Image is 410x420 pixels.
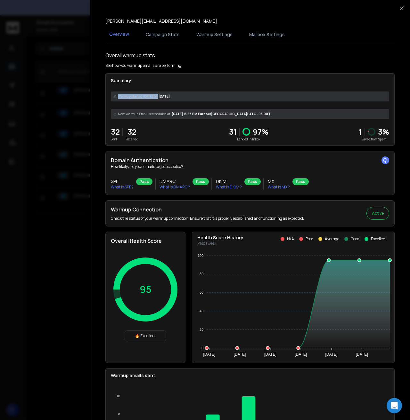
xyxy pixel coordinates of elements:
tspan: [DATE] [325,352,338,357]
h3: DKIM [216,178,242,185]
p: Check the status of your warmup connection. Ensure that it is properly established and functionin... [111,216,304,221]
div: Pass [193,178,209,185]
p: Health Score History [197,234,243,241]
button: Warmup Settings [193,28,236,42]
p: What is DMARC ? [160,185,190,190]
span: Next Warmup Email is scheduled at [118,112,170,116]
p: What is MX ? [268,185,290,190]
tspan: [DATE] [356,352,368,357]
tspan: 60 [200,290,203,294]
div: Pass [136,178,152,185]
p: [PERSON_NAME][EMAIL_ADDRESS][DOMAIN_NAME] [105,18,217,24]
button: Overview [105,27,133,42]
p: How likely are your emails to get accepted? [111,164,389,169]
tspan: [DATE] [295,352,307,357]
tspan: [DATE] [203,352,215,357]
p: Sent [111,137,120,142]
div: [DATE] [111,91,389,101]
p: Excellent [371,236,387,242]
h2: Domain Authentication [111,156,389,164]
tspan: 10 [116,394,120,398]
p: Past 1 week [197,241,243,246]
p: See how you warmup emails are performing [105,63,181,68]
strong: 1 [359,126,362,137]
div: Pass [292,178,309,185]
p: Good [351,236,359,242]
p: 3 % [378,127,389,137]
button: Active [366,207,389,220]
p: 95 [140,284,152,295]
p: 32 [111,127,120,137]
p: What is SPF ? [111,185,134,190]
p: Warmup emails sent [111,372,389,379]
p: Average [325,236,339,242]
div: Pass [244,178,261,185]
p: Saved from Spam [359,137,389,142]
p: Summary [111,77,389,84]
tspan: [DATE] [234,352,246,357]
tspan: 20 [200,328,203,331]
p: 97 % [253,127,268,137]
span: Warmup started [DATE] on [118,94,157,99]
p: Landed in Inbox [229,137,268,142]
p: 31 [229,127,237,137]
h1: Overall warmup stats [105,52,155,59]
tspan: [DATE] [264,352,276,357]
tspan: 100 [198,254,203,258]
div: [DATE] 15:53 PM Europe/[GEOGRAPHIC_DATA] (UTC -03:00 ) [111,109,389,119]
tspan: 8 [118,412,120,416]
button: Campaign Stats [142,28,184,42]
tspan: 80 [200,272,203,276]
div: 🔥 Excellent [125,330,166,341]
div: Open Intercom Messenger [387,398,402,413]
p: Received [126,137,138,142]
h3: SPF [111,178,134,185]
p: Poor [306,236,313,242]
h3: DMARC [160,178,190,185]
p: What is DKIM ? [216,185,242,190]
h2: Warmup Connection [111,206,304,213]
p: N/A [287,236,294,242]
tspan: 0 [201,346,203,350]
h2: Overall Health Score [111,237,180,245]
tspan: 40 [200,309,203,313]
h3: MX [268,178,290,185]
button: Mailbox Settings [245,28,289,42]
p: 32 [126,127,138,137]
